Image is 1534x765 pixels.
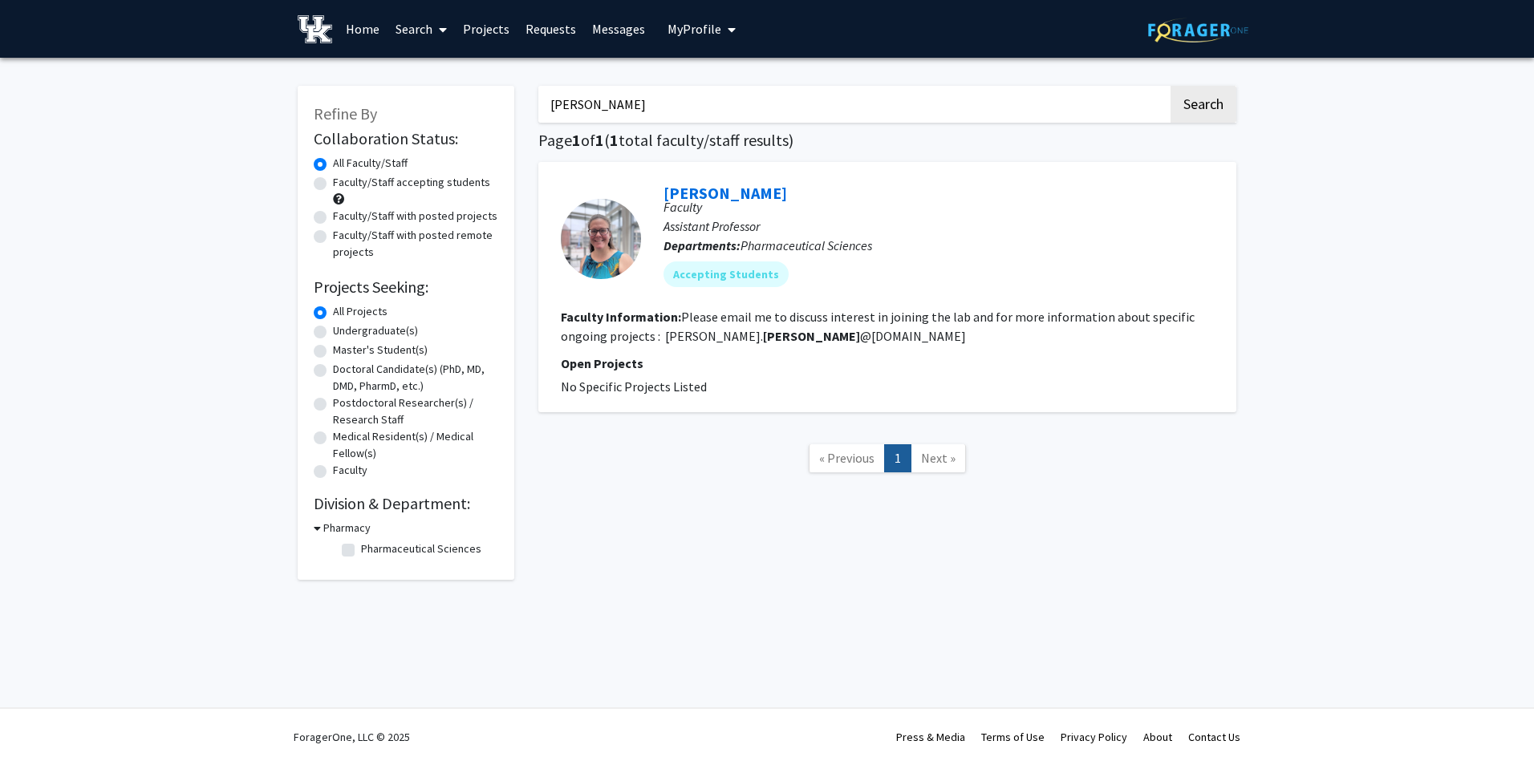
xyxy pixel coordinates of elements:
span: 1 [595,130,604,150]
a: Requests [517,1,584,57]
label: Doctoral Candidate(s) (PhD, MD, DMD, PharmD, etc.) [333,361,498,395]
label: Undergraduate(s) [333,322,418,339]
label: Faculty/Staff with posted projects [333,208,497,225]
label: Faculty [333,462,367,479]
a: 1 [884,444,911,472]
span: Refine By [314,103,377,123]
label: All Faculty/Staff [333,155,408,172]
label: Faculty/Staff with posted remote projects [333,227,498,261]
nav: Page navigation [538,428,1236,493]
h3: Pharmacy [323,520,371,536]
input: Search Keywords [538,86,1168,123]
span: 1 [572,130,581,150]
b: Faculty Information: [561,309,681,325]
label: Master's Student(s) [333,342,428,358]
a: [PERSON_NAME] [664,183,787,203]
h1: Page of ( total faculty/staff results) [538,131,1236,150]
a: Next Page [911,444,966,472]
a: Press & Media [896,730,965,744]
a: Privacy Policy [1061,730,1127,744]
a: Contact Us [1188,730,1240,744]
p: Faculty [664,197,1214,217]
b: [PERSON_NAME] [763,328,860,344]
h2: Collaboration Status: [314,129,498,148]
span: Next » [921,450,956,466]
a: Terms of Use [981,730,1045,744]
label: Faculty/Staff accepting students [333,174,490,191]
a: Home [338,1,388,57]
p: Assistant Professor [664,217,1214,236]
label: All Projects [333,303,388,320]
a: About [1143,730,1172,744]
a: Projects [455,1,517,57]
img: University of Kentucky Logo [298,15,332,43]
a: Search [388,1,455,57]
b: Departments: [664,237,741,253]
a: Messages [584,1,653,57]
img: ForagerOne Logo [1148,18,1248,42]
span: My Profile [668,21,721,37]
span: No Specific Projects Listed [561,378,707,395]
button: Search [1171,86,1236,123]
mat-chip: Accepting Students [664,261,789,287]
div: ForagerOne, LLC © 2025 [294,709,410,765]
h2: Projects Seeking: [314,277,498,297]
label: Postdoctoral Researcher(s) / Research Staff [333,395,498,428]
label: Medical Resident(s) / Medical Fellow(s) [333,428,498,462]
span: 1 [610,130,619,150]
iframe: Chat [12,693,68,753]
span: « Previous [819,450,875,466]
h2: Division & Department: [314,494,498,513]
fg-read-more: Please email me to discuss interest in joining the lab and for more information about specific on... [561,309,1195,344]
p: Open Projects [561,354,1214,373]
span: Pharmaceutical Sciences [741,237,872,253]
label: Pharmaceutical Sciences [361,540,481,557]
a: Previous Page [809,444,885,472]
